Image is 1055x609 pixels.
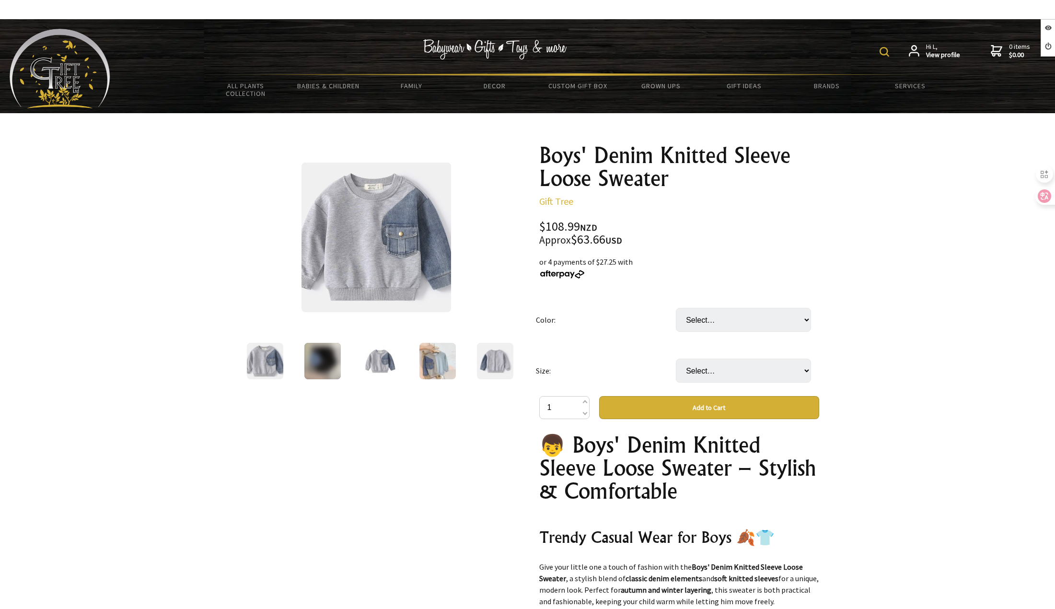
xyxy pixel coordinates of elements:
small: Approx [539,234,571,246]
a: Decor [453,76,536,96]
div: or 4 payments of $27.25 with [539,256,819,279]
strong: autumn and winter layering [621,585,711,595]
td: Size: [536,345,676,396]
span: 0 items [1009,42,1030,59]
img: Boys' Denim Knitted Sleeve Loose Sweater [301,163,451,312]
span: USD [605,235,622,246]
img: product search [880,47,889,57]
strong: soft knitted sleeves [714,574,778,583]
img: Boys' Denim Knitted Sleeve Loose Sweater [362,343,398,379]
span: Hi L, [926,43,960,59]
a: Grown Ups [619,76,702,96]
button: Add to Cart [599,396,819,419]
span: NZD [580,222,597,233]
a: Gift Tree [539,195,573,207]
strong: Boys' Denim Knitted Sleeve Loose Sweater [539,562,803,583]
a: All Plants Collection [204,76,287,104]
a: Family [370,76,453,96]
img: Boys' Denim Knitted Sleeve Loose Sweater [477,343,513,379]
a: Brands [786,76,869,96]
strong: View profile [926,51,960,59]
a: Hi L,View profile [909,43,960,59]
strong: $0.00 [1009,51,1030,59]
a: Gift Ideas [702,76,785,96]
img: Boys' Denim Knitted Sleeve Loose Sweater [247,343,283,379]
td: Color: [536,294,676,345]
h1: 👦 Boys' Denim Knitted Sleeve Loose Sweater – Stylish & Comfortable [539,433,819,503]
h1: Boys' Denim Knitted Sleeve Loose Sweater [539,144,819,190]
a: Custom Gift Box [536,76,619,96]
img: Boys' Denim Knitted Sleeve Loose Sweater [419,343,456,379]
img: Babyware - Gifts - Toys and more... [10,29,110,108]
a: 0 items$0.00 [991,43,1030,59]
a: Services [869,76,951,96]
strong: classic denim elements [626,574,702,583]
h2: Trendy Casual Wear for Boys 🍂👕 [539,526,819,549]
img: Boys' Denim Knitted Sleeve Loose Sweater [304,343,341,379]
p: Give your little one a touch of fashion with the , a stylish blend of and for a unique, modern lo... [539,561,819,607]
div: $108.99 $63.66 [539,221,819,246]
a: Babies & Children [287,76,370,96]
img: Afterpay [539,270,585,279]
img: Babywear - Gifts - Toys & more [423,39,567,59]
